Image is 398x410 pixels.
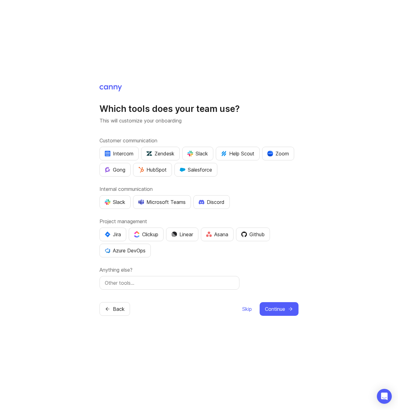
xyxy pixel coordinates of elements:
[105,247,146,254] div: Azure DevOps
[171,231,193,238] div: Linear
[262,147,294,160] button: Zoom
[171,232,177,237] img: Dm50RERGQWO2Ei1WzHVviWZlaLVriU9uRN6E+tIr91ebaDbMKKPDpFbssSuEG21dcGXkrKsuOVPwCeFJSFAIOxgiKgL2sFHRe...
[146,150,174,157] div: Zendesk
[206,232,212,237] img: Rf5nOJ4Qh9Y9HAAAAAElFTkSuQmCC
[105,198,125,206] div: Slack
[99,244,151,257] button: Azure DevOps
[199,200,204,204] img: +iLplPsjzba05dttzK064pds+5E5wZnCVbuGoLvBrYdmEPrXTzGo7zG60bLEREEjvOjaG9Saez5xsOEAbxBwOP6dkea84XY9O...
[99,163,131,177] button: Gong
[105,150,133,157] div: Intercom
[138,167,144,173] img: G+3M5qq2es1si5SaumCnMN47tP1CvAZneIVX5dcx+oz+ZLhv4kfP9DwAAAABJRU5ErkJggg==
[105,151,110,156] img: eRR1duPH6fQxdnSV9IruPjCimau6md0HxlPR81SIPROHX1VjYjAN9a41AAAAAElFTkSuQmCC
[187,151,193,156] img: WIAAAAASUVORK5CYII=
[99,137,298,144] label: Customer communication
[99,228,126,241] button: Jira
[241,232,247,237] img: 0D3hMmx1Qy4j6AAAAAElFTkSuQmCC
[113,305,125,313] span: Back
[99,195,131,209] button: Slack
[180,166,212,173] div: Salesforce
[180,167,185,173] img: GKxMRLiRsgdWqxrdBeWfGK5kaZ2alx1WifDSa2kSTsK6wyJURKhUuPoQRYzjholVGzT2A2owx2gHwZoyZHHCYJ8YNOAZj3DSg...
[134,231,140,237] img: j83v6vj1tgY2AAAAABJRU5ErkJggg==
[221,151,227,156] img: kV1LT1TqjqNHPtRK7+FoaplE1qRq1yqhg056Z8K5Oc6xxgIuf0oNQ9LelJqbcyPisAf0C9LDpX5UIuAAAAAElFTkSuQmCC
[105,248,110,253] img: YKcwp4sHBXAAAAAElFTkSuQmCC
[134,231,158,238] div: Clickup
[193,195,230,209] button: Discord
[267,150,289,157] div: Zoom
[99,266,298,274] label: Anything else?
[105,166,125,173] div: Gong
[138,199,144,205] img: D0GypeOpROL5AAAAAElFTkSuQmCC
[99,218,298,225] label: Project management
[105,232,110,237] img: svg+xml;base64,PHN2ZyB4bWxucz0iaHR0cDovL3d3dy53My5vcmcvMjAwMC9zdmciIHZpZXdCb3g9IjAgMCA0MC4zNDMgND...
[221,150,254,157] div: Help Scout
[265,305,285,313] span: Continue
[236,228,270,241] button: Github
[105,279,234,287] input: Other tools…
[187,150,208,157] div: Slack
[138,198,186,206] div: Microsoft Teams
[133,163,172,177] button: HubSpot
[141,147,180,160] button: Zendesk
[99,117,298,124] p: This will customize your onboarding
[146,151,152,156] img: UniZRqrCPz6BHUWevMzgDJ1FW4xaGg2egd7Chm8uY0Al1hkDyjqDa8Lkk0kDEdqKkBok+T4wfoD0P0o6UMciQ8AAAAASUVORK...
[99,147,139,160] button: Intercom
[201,228,234,241] button: Asana
[166,228,198,241] button: Linear
[377,389,392,404] div: Open Intercom Messenger
[182,147,213,160] button: Slack
[242,305,252,313] span: Skip
[267,151,273,156] img: xLHbn3khTPgAAAABJRU5ErkJggg==
[216,147,260,160] button: Help Scout
[105,231,121,238] div: Jira
[242,302,252,316] button: Skip
[99,302,130,316] button: Back
[241,231,265,238] div: Github
[105,167,110,173] img: qKnp5cUisfhcFQGr1t296B61Fm0WkUVwBZaiVE4uNRmEGBFetJMz8xGrgPHqF1mLDIG816Xx6Jz26AFmkmT0yuOpRCAR7zRpG...
[260,302,298,316] button: Continue
[199,198,224,206] div: Discord
[174,163,217,177] button: Salesforce
[129,228,164,241] button: Clickup
[133,195,191,209] button: Microsoft Teams
[99,185,298,193] label: Internal communication
[138,166,167,173] div: HubSpot
[99,103,298,114] h1: Which tools does your team use?
[105,199,110,205] img: WIAAAAASUVORK5CYII=
[206,231,228,238] div: Asana
[99,85,122,91] img: Canny Home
